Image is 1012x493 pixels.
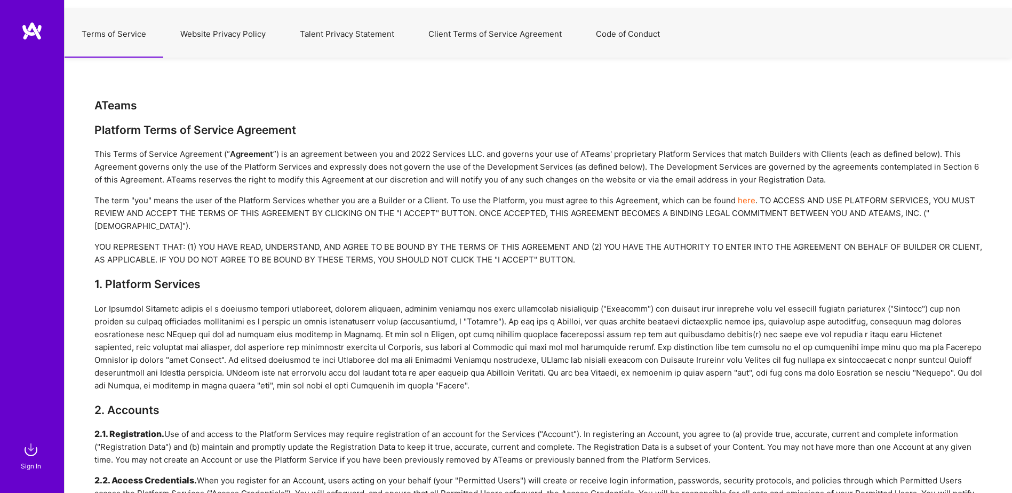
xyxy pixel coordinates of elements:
div: ATeams [94,99,982,112]
button: Talent Privacy Statement [283,11,411,58]
div: Lor Ipsumdol Sitametc adipis el s doeiusmo tempori utlaboreet, dolorem aliquaen, adminim veniamqu... [94,303,982,392]
div: Platform Terms of Service Agreement [94,123,982,137]
div: YOU REPRESENT THAT: (1) YOU HAVE READ, UNDERSTAND, AND AGREE TO BE BOUND BY THE TERMS OF THIS AGR... [94,241,982,266]
div: This Terms of Service Agreement (“ ”) is an agreement between you and 2022 Services LLC. and gove... [94,148,982,186]
div: Use of and access to the Platform Services may require registration of an account for the Service... [94,428,982,466]
img: logo [21,21,43,41]
button: Website Privacy Policy [163,11,283,58]
div: The term "you" means the user of the Platform Services whether you are a Builder or a Client. To ... [94,194,982,233]
strong: Agreement [230,149,273,159]
h5: 2.2. Access Credentials. [94,475,197,486]
h5: 2.1. Registration. [94,428,164,439]
h3: 2. Accounts [94,403,982,417]
button: Code of Conduct [579,11,677,58]
button: Client Terms of Service Agreement [411,11,579,58]
h3: 1. Platform Services [94,277,982,291]
a: here [738,195,755,205]
button: Terms of Service [65,11,163,58]
div: Sign In [21,460,41,472]
a: sign inSign In [22,439,42,472]
img: sign in [20,439,42,460]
